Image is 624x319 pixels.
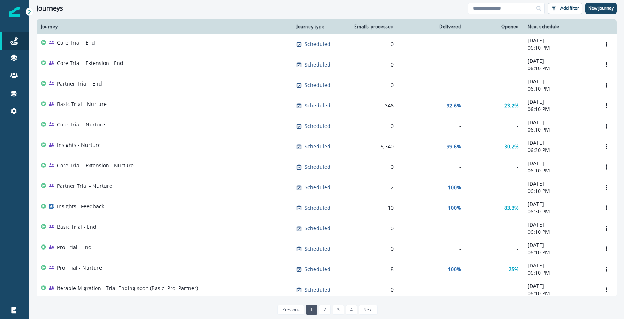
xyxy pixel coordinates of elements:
[37,218,617,239] a: Basic Trial - EndScheduled0--[DATE]06:10 PMOptions
[37,239,617,259] a: Pro Trial - EndScheduled0--[DATE]06:10 PMOptions
[37,116,617,136] a: Core Trial - NurtureScheduled0--[DATE]06:10 PMOptions
[57,162,134,169] p: Core Trial - Extension - Nurture
[504,204,519,212] p: 83.3%
[601,121,612,132] button: Options
[528,290,592,297] p: 06:10 PM
[528,106,592,113] p: 06:10 PM
[585,3,617,14] button: New journey
[305,204,330,212] p: Scheduled
[528,282,592,290] p: [DATE]
[402,225,461,232] div: -
[601,162,612,172] button: Options
[351,102,394,109] div: 346
[528,167,592,174] p: 06:10 PM
[37,198,617,218] a: Insights - FeedbackScheduled10100%83.3%[DATE]06:30 PMOptions
[528,65,592,72] p: 06:10 PM
[528,262,592,269] p: [DATE]
[305,41,330,48] p: Scheduled
[402,163,461,171] div: -
[351,184,394,191] div: 2
[57,223,96,231] p: Basic Trial - End
[470,24,519,30] div: Opened
[9,7,20,17] img: Inflection
[528,228,592,236] p: 06:10 PM
[37,34,617,54] a: Core Trial - EndScheduled0--[DATE]06:10 PMOptions
[601,182,612,193] button: Options
[528,180,592,187] p: [DATE]
[305,266,330,273] p: Scheduled
[601,80,612,91] button: Options
[448,184,461,191] p: 100%
[528,201,592,208] p: [DATE]
[528,187,592,195] p: 06:10 PM
[351,204,394,212] div: 10
[346,305,357,315] a: Page 4
[402,122,461,130] div: -
[57,203,104,210] p: Insights - Feedback
[306,305,317,315] a: Page 1 is your current page
[528,208,592,215] p: 06:30 PM
[402,286,461,293] div: -
[41,24,288,30] div: Journey
[528,78,592,85] p: [DATE]
[37,75,617,95] a: Partner Trial - EndScheduled0--[DATE]06:10 PMOptions
[305,143,330,150] p: Scheduled
[504,143,519,150] p: 30.2%
[402,245,461,252] div: -
[470,61,519,68] div: -
[57,264,102,271] p: Pro Trial - Nurture
[57,285,198,292] p: Iterable Migration - Trial Ending soon (Basic, Pro, Partner)
[305,225,330,232] p: Scheduled
[319,305,330,315] a: Page 2
[37,157,617,177] a: Core Trial - Extension - NurtureScheduled0--[DATE]06:10 PMOptions
[305,61,330,68] p: Scheduled
[37,95,617,116] a: Basic Trial - NurtureScheduled34692.6%23.2%[DATE]06:10 PMOptions
[448,204,461,212] p: 100%
[57,39,95,46] p: Core Trial - End
[601,59,612,70] button: Options
[528,221,592,228] p: [DATE]
[402,41,461,48] div: -
[351,163,394,171] div: 0
[57,244,92,251] p: Pro Trial - End
[296,24,342,30] div: Journey type
[37,136,617,157] a: Insights - NurtureScheduled5,34099.6%30.2%[DATE]06:30 PMOptions
[305,81,330,89] p: Scheduled
[351,266,394,273] div: 8
[528,242,592,249] p: [DATE]
[504,102,519,109] p: 23.2%
[601,39,612,50] button: Options
[305,245,330,252] p: Scheduled
[528,147,592,154] p: 06:30 PM
[402,24,461,30] div: Delivered
[528,160,592,167] p: [DATE]
[470,286,519,293] div: -
[57,80,102,87] p: Partner Trial - End
[57,182,112,190] p: Partner Trial - Nurture
[57,100,107,108] p: Basic Trial - Nurture
[351,41,394,48] div: 0
[57,141,101,149] p: Insights - Nurture
[528,57,592,65] p: [DATE]
[601,264,612,275] button: Options
[37,4,63,12] h1: Journeys
[351,122,394,130] div: 0
[528,249,592,256] p: 06:10 PM
[447,143,461,150] p: 99.6%
[37,54,617,75] a: Core Trial - Extension - EndScheduled0--[DATE]06:10 PMOptions
[37,280,617,300] a: Iterable Migration - Trial Ending soon (Basic, Pro, Partner)Scheduled0--[DATE]06:10 PMOptions
[305,163,330,171] p: Scheduled
[351,245,394,252] div: 0
[470,122,519,130] div: -
[470,81,519,89] div: -
[470,163,519,171] div: -
[37,177,617,198] a: Partner Trial - NurtureScheduled2100%-[DATE]06:10 PMOptions
[601,223,612,234] button: Options
[305,102,330,109] p: Scheduled
[601,284,612,295] button: Options
[528,139,592,147] p: [DATE]
[351,24,394,30] div: Emails processed
[509,266,519,273] p: 25%
[601,243,612,254] button: Options
[305,122,330,130] p: Scheduled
